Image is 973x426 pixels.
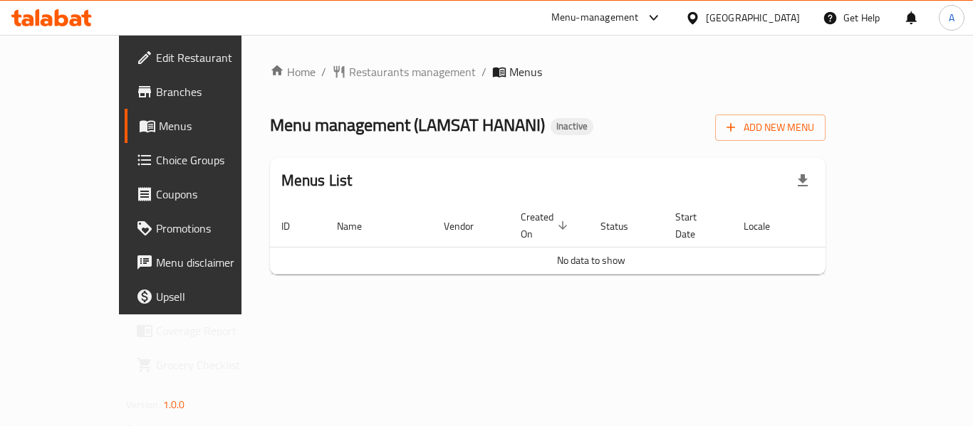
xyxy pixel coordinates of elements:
h2: Menus List [281,170,353,191]
li: / [321,63,326,80]
div: [GEOGRAPHIC_DATA] [706,10,800,26]
span: Upsell [156,288,270,305]
div: Menu-management [551,9,639,26]
a: Promotions [125,211,281,245]
span: Menu disclaimer [156,254,270,271]
a: Grocery Checklist [125,348,281,382]
span: Grocery Checklist [156,356,270,373]
span: Name [337,218,380,235]
span: Restaurants management [349,63,476,80]
a: Menus [125,109,281,143]
span: Vendor [444,218,492,235]
table: enhanced table [270,204,912,275]
span: Menu management ( LAMSAT HANANI ) [270,109,545,141]
a: Edit Restaurant [125,41,281,75]
span: Add New Menu [727,119,814,137]
span: A [949,10,954,26]
span: Start Date [675,208,715,243]
span: Edit Restaurant [156,49,270,66]
a: Coverage Report [125,314,281,348]
a: Home [270,63,316,80]
a: Branches [125,75,281,109]
div: Inactive [551,118,593,135]
span: Choice Groups [156,151,270,169]
span: Version: [126,395,161,414]
span: Coupons [156,186,270,203]
span: Menus [159,117,270,134]
span: Created On [521,208,572,243]
a: Coupons [125,177,281,211]
th: Actions [806,204,912,247]
div: Export file [786,164,820,198]
a: Upsell [125,279,281,314]
span: Inactive [551,120,593,132]
li: / [482,63,486,80]
span: Status [600,218,647,235]
span: Coverage Report [156,322,270,339]
a: Choice Groups [125,143,281,177]
span: Menus [509,63,542,80]
span: 1.0.0 [163,395,185,414]
span: ID [281,218,308,235]
span: No data to show [557,251,625,270]
a: Menu disclaimer [125,245,281,279]
nav: breadcrumb [270,63,826,80]
span: Branches [156,83,270,100]
span: Locale [744,218,789,235]
a: Restaurants management [332,63,476,80]
span: Promotions [156,220,270,237]
button: Add New Menu [715,115,826,141]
